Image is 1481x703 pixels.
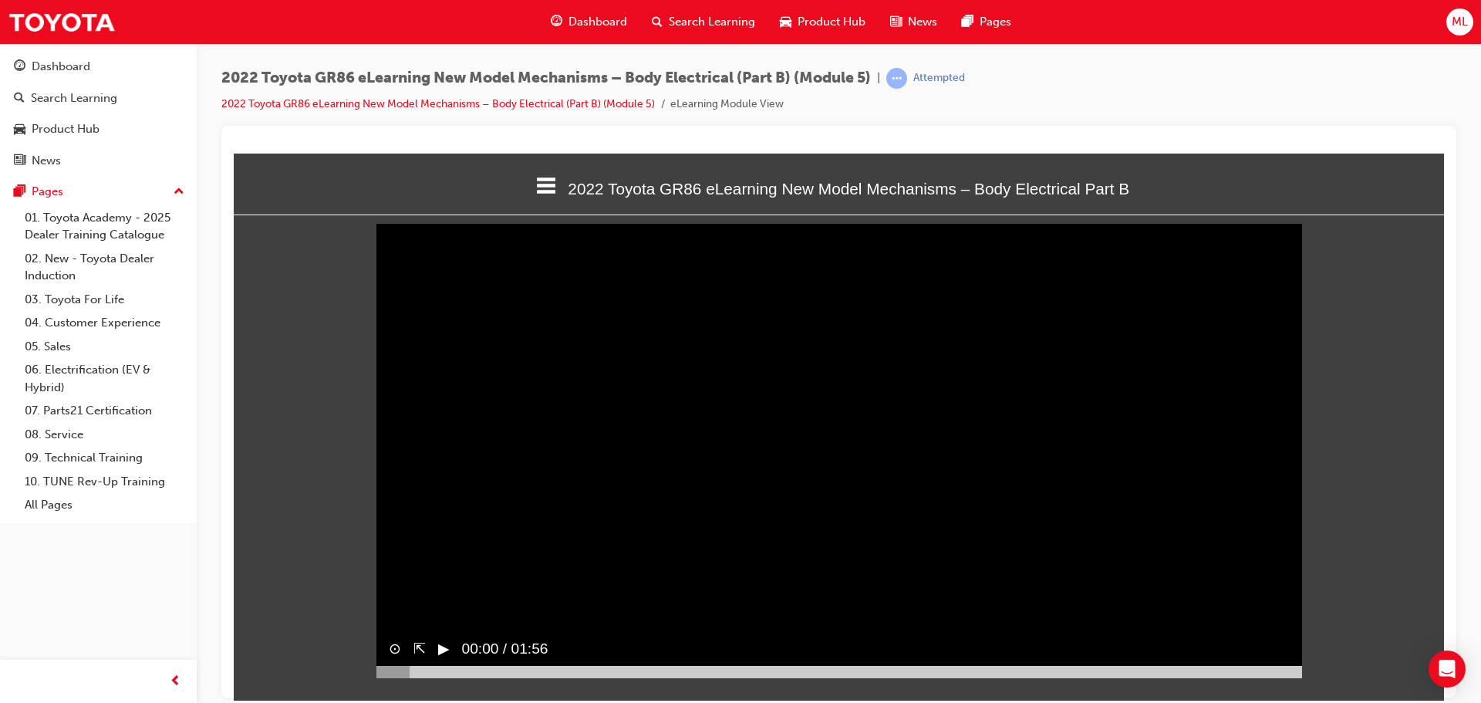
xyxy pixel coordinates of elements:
div: Open Intercom Messenger [1429,651,1466,688]
a: 09. Technical Training [19,446,191,470]
span: search-icon [652,12,663,32]
button: ML [1446,8,1473,35]
span: car-icon [14,123,25,137]
button: ⊙ [155,485,167,507]
a: 08. Service [19,423,191,447]
a: News [6,147,191,175]
span: up-icon [174,182,184,202]
span: guage-icon [14,60,25,74]
button: DashboardSearch LearningProduct HubNews [6,49,191,177]
a: search-iconSearch Learning [639,6,767,38]
button: Pages [6,177,191,206]
span: News [908,13,937,31]
a: Product Hub [6,115,191,144]
a: car-iconProduct Hub [767,6,878,38]
span: pages-icon [14,185,25,199]
a: 02. New - Toyota Dealer Induction [19,247,191,288]
div: News [32,152,61,170]
a: Dashboard [6,52,191,81]
a: 07. Parts21 Certification [19,399,191,423]
img: Trak [8,5,116,39]
a: 05. Sales [19,335,191,359]
span: guage-icon [551,12,562,32]
a: 10. TUNE Rev-Up Training [19,470,191,494]
div: Dashboard [32,58,90,76]
span: news-icon [14,154,25,168]
div: Pages [32,183,63,201]
span: learningRecordVerb_ATTEMPT-icon [886,68,907,89]
a: 2022 Toyota GR86 eLearning New Model Mechanisms – Body Electrical (Part B) (Module 5) [221,97,655,110]
span: Dashboard [568,13,627,31]
button: ⇱ [180,485,192,507]
span: prev-icon [170,672,181,691]
span: car-icon [780,12,791,32]
span: search-icon [14,92,25,106]
span: | [877,69,880,87]
a: 01. Toyota Academy - 2025 Dealer Training Catalogue [19,206,191,247]
a: 03. Toyota For Life [19,288,191,312]
a: 04. Customer Experience [19,311,191,335]
li: eLearning Module View [670,96,784,113]
div: Attempted [913,71,965,86]
span: pages-icon [962,12,973,32]
span: 2022 Toyota GR86 eLearning New Model Mechanisms – Body Electrical (Part B) (Module 5) [221,69,871,87]
span: ML [1452,13,1468,31]
div: Search Learning [31,90,117,107]
a: Search Learning [6,84,191,113]
video: Sorry, your browser does not support embedded videos. [143,62,1068,525]
a: news-iconNews [878,6,950,38]
div: Product Hub [32,120,100,138]
a: All Pages [19,493,191,517]
span: 2022 Toyota GR86 eLearning New Model Mechanisms – Body Electrical Part B [334,26,896,44]
span: 00:00 / 01:56 [216,478,315,513]
span: Product Hub [798,13,865,31]
a: guage-iconDashboard [538,6,639,38]
span: Pages [980,13,1011,31]
button: ▶︎ [204,485,216,507]
a: 06. Electrification (EV & Hybrid) [19,358,191,399]
a: pages-iconPages [950,6,1024,38]
span: Search Learning [669,13,755,31]
span: news-icon [890,12,902,32]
